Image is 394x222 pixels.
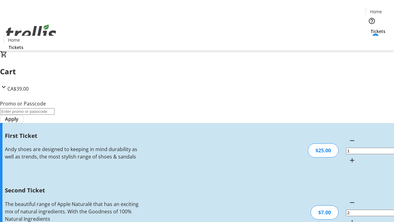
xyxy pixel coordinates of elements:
[4,37,24,43] a: Home
[9,44,23,51] span: Tickets
[370,8,382,15] span: Home
[7,85,29,92] span: CA$39.00
[371,28,385,35] span: Tickets
[311,205,339,220] div: $7.00
[366,28,390,35] a: Tickets
[346,196,358,209] button: Decrement by one
[5,131,139,140] h3: First Ticket
[366,35,378,47] button: Cart
[346,154,358,166] button: Increment by one
[308,143,339,158] div: $25.00
[366,15,378,27] button: Help
[4,44,28,51] a: Tickets
[5,146,139,160] div: Andy shoes are designed to keeping in mind durability as well as trends, the most stylish range o...
[5,186,139,195] h3: Second Ticket
[4,18,58,48] img: Orient E2E Organization C2jr3sMsve's Logo
[5,115,18,123] span: Apply
[366,8,386,15] a: Home
[346,134,358,147] button: Decrement by one
[8,37,20,43] span: Home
